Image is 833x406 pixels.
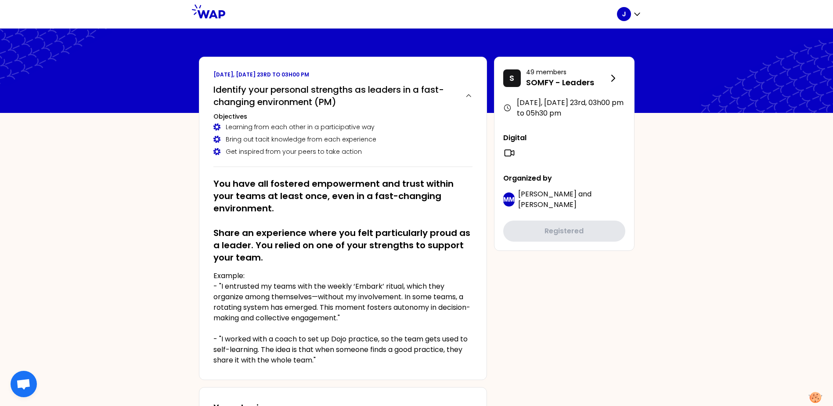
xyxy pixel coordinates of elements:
div: Learning from each other in a participative way [213,123,472,131]
p: SOMFY - Leaders [526,76,608,89]
button: J [617,7,642,21]
h2: You have all fostered empowerment and trust within your teams at least once, even in a fast-chang... [213,178,472,264]
button: Identify your personal strengths as leaders in a fast-changing environment (PM) [213,83,472,108]
p: Example: - "I entrusted my teams with the weekly ‘Embark’ ritual, which they organize among thems... [213,271,472,366]
h2: Identify your personal strengths as leaders in a fast-changing environment (PM) [213,83,458,108]
p: S [509,72,514,84]
p: J [622,10,626,18]
span: [PERSON_NAME] [518,199,577,210]
p: [DATE], [DATE] 23rd to 03h00 pm [213,71,472,78]
p: 49 members [526,68,608,76]
div: Bring out tacit knowledge from each experience [213,135,472,144]
div: Get inspired from your peers to take action [213,147,472,156]
div: Ouvrir le chat [11,371,37,397]
button: Registered [503,221,625,242]
p: MM [503,195,515,204]
p: Organized by [503,173,625,184]
div: [DATE], [DATE] 23rd , 03h00 pm to 05h30 pm [503,98,625,119]
span: [PERSON_NAME] [518,189,577,199]
p: and [518,189,625,210]
h3: Objectives [213,112,472,121]
p: Digital [503,133,625,143]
